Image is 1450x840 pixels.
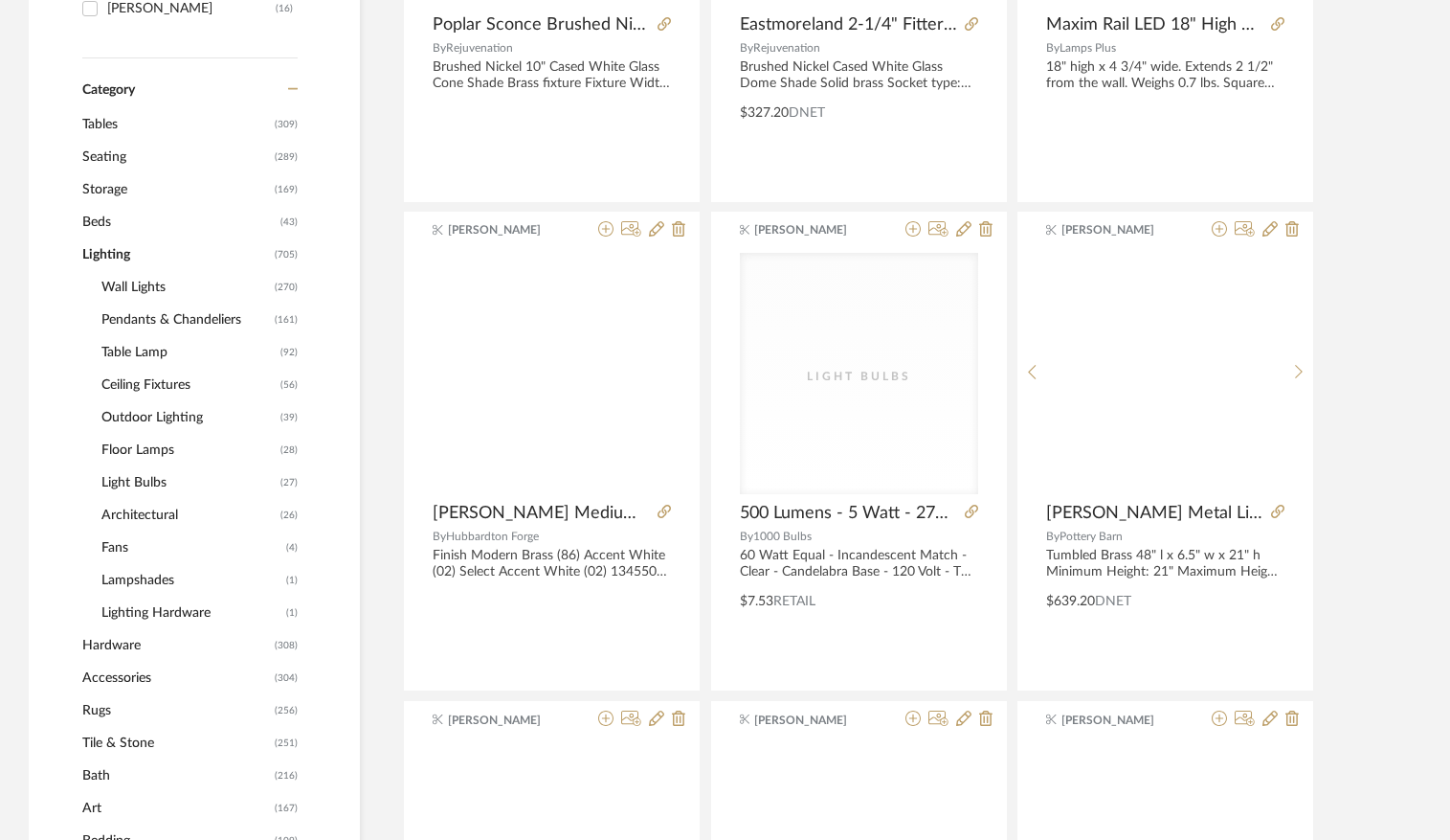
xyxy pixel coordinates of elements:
[1061,712,1182,729] span: [PERSON_NAME]
[275,174,298,205] span: (169)
[280,207,298,238] span: (43)
[275,663,298,693] span: (304)
[275,728,298,759] span: (251)
[433,42,446,54] span: By
[1046,548,1284,580] div: Tumbled Brass 48" l x 6.5" w x 21" h Minimum Height: 21" Maximum Height: 73" Canopy: 5" l x 5" w ...
[82,173,270,206] span: Storage
[101,466,276,499] span: Light Bulbs
[82,629,270,662] span: Hardware
[448,221,569,238] span: [PERSON_NAME]
[280,500,298,531] span: (26)
[433,503,650,524] span: [PERSON_NAME] Medium Steel Shade Pendant Modern Brass/White
[280,435,298,465] span: (28)
[763,367,954,386] div: Light Bulbs
[740,14,957,35] span: Eastmoreland 2-1/4" Fitter Arched Sconce, Brushed Nickel + White Glass Dome
[433,14,650,35] span: Poplar Sconce Brushed Nickel, White Glass Cone Shade
[280,467,298,498] span: (27)
[446,531,539,542] span: Hubbardton Forge
[773,595,815,608] span: Retail
[82,238,270,271] span: Lighting
[101,369,276,401] span: Ceiling Fixtures
[1095,595,1131,608] span: DNET
[275,793,298,824] span: (167)
[280,370,298,400] span: (56)
[101,336,276,369] span: Table Lamp
[286,565,298,596] span: (1)
[275,239,298,270] span: (705)
[1061,221,1182,238] span: [PERSON_NAME]
[1060,42,1116,54] span: Lamps Plus
[82,662,270,694] span: Accessories
[1060,531,1123,542] span: Pottery Barn
[754,712,875,729] span: [PERSON_NAME]
[433,531,446,542] span: By
[446,42,513,54] span: Rejuvenation
[740,548,978,580] div: 60 Watt Equal - Incandescent Match - Clear - Candelabra Base - 120 Volt - TCP FB11D6027EE12CS Dim...
[275,630,298,661] span: (308)
[275,305,298,335] span: (161)
[280,402,298,433] span: (39)
[82,792,270,825] span: Art
[740,42,753,54] span: By
[82,108,270,141] span: Tables
[101,532,281,564] span: Fans
[82,141,270,173] span: Seating
[753,531,812,542] span: 1000 Bulbs
[101,401,276,434] span: Outdoor Lighting
[280,337,298,368] span: (92)
[275,761,298,791] span: (216)
[275,109,298,140] span: (309)
[740,595,773,608] span: $7.53
[433,59,671,92] div: Brushed Nickel 10" Cased White Glass Cone Shade Brass fixture Fixture Width W/o Shade: 5" Length/...
[286,533,298,563] span: (4)
[1046,595,1095,608] span: $639.20
[275,272,298,303] span: (270)
[275,695,298,726] span: (256)
[433,548,671,580] div: Finish Modern Brass (86) Accent White (02) Select Accent White (02) 134550-1089 Smart String: 134...
[101,304,270,336] span: Pendants & Chandeliers
[82,727,270,760] span: Tile & Stone
[101,271,270,304] span: Wall Lights
[101,434,276,466] span: Floor Lamps
[789,106,825,120] span: DNET
[101,564,281,597] span: Lampshades
[1046,42,1060,54] span: By
[82,694,270,727] span: Rugs
[101,499,276,532] span: Architectural
[740,503,957,524] span: 500 Lumens - 5 Watt - 2700 [PERSON_NAME] - LED Chandelier Bulb - 4.1 in. x 1.4 in.
[740,106,789,120] span: $327.20
[740,531,753,542] span: By
[1046,14,1263,35] span: Maxim Rail LED 18" High Polished Chrome Wall Sconce
[754,221,875,238] span: [PERSON_NAME]
[101,597,281,629] span: Lighting Hardware
[82,760,270,792] span: Bath
[286,598,298,628] span: (1)
[448,712,569,729] span: [PERSON_NAME]
[740,59,978,92] div: Brushed Nickel Cased White Glass Dome Shade Solid brass Socket type: E26 Max Wattage: 100 W Canop...
[1046,531,1060,542] span: By
[1046,503,1263,524] span: [PERSON_NAME] Metal Linear Chandelier (48") Tumbled Brass
[753,42,820,54] span: Rejuvenation
[1046,59,1284,92] div: 18" high x 4 3/4" wide. Extends 2 1/2" from the wall. Weighs 0.7 lbs. Square backplate is 4 3/4" ...
[82,82,135,99] span: Category
[82,206,276,238] span: Beds
[275,142,298,172] span: (289)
